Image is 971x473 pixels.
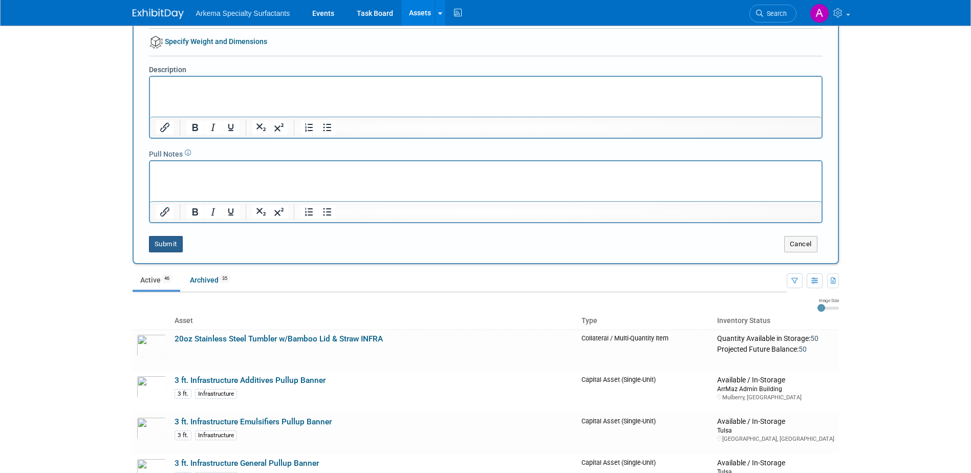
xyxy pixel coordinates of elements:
[175,334,383,343] a: 20oz Stainless Steel Tumbler w/Bamboo Lid & Straw INFRA
[149,236,183,252] button: Submit
[133,270,180,290] a: Active46
[318,120,336,135] button: Bullet list
[300,120,318,135] button: Numbered list
[717,459,834,468] div: Available / In-Storage
[186,120,204,135] button: Bold
[810,4,829,23] img: Amanda Pyatt
[149,146,823,159] div: Pull Notes
[222,120,240,135] button: Underline
[170,312,577,330] th: Asset
[799,345,807,353] span: 50
[195,431,237,440] div: Infrastructure
[195,389,237,399] div: Infrastructure
[577,372,714,413] td: Capital Asset (Single-Unit)
[577,330,714,372] td: Collateral / Multi-Quantity Item
[817,297,839,304] div: Image Size
[717,376,834,385] div: Available / In-Storage
[150,161,822,201] iframe: Rich Text Area
[717,334,834,343] div: Quantity Available in Storage:
[749,5,796,23] a: Search
[717,435,834,443] div: [GEOGRAPHIC_DATA], [GEOGRAPHIC_DATA]
[161,275,172,283] span: 46
[186,205,204,219] button: Bold
[717,343,834,354] div: Projected Future Balance:
[270,120,288,135] button: Superscript
[784,236,817,252] button: Cancel
[204,120,222,135] button: Italic
[252,120,270,135] button: Subscript
[300,205,318,219] button: Numbered list
[270,205,288,219] button: Superscript
[175,389,191,399] div: 3 ft.
[717,426,834,435] div: Tulsa
[149,37,267,46] a: Specify Weight and Dimensions
[318,205,336,219] button: Bullet list
[717,394,834,401] div: Mulberry, [GEOGRAPHIC_DATA]
[149,64,186,75] label: Description
[150,77,822,117] iframe: Rich Text Area
[133,9,184,19] img: ExhibitDay
[763,10,787,17] span: Search
[717,417,834,426] div: Available / In-Storage
[810,334,818,342] span: 50
[219,275,230,283] span: 35
[717,384,834,393] div: ArrMaz Admin Building
[156,120,174,135] button: Insert/edit link
[175,459,319,468] a: 3 ft. Infrastructure General Pullup Banner
[252,205,270,219] button: Subscript
[577,312,714,330] th: Type
[175,417,332,426] a: 3 ft. Infrastructure Emulsifiers Pullup Banner
[577,413,714,455] td: Capital Asset (Single-Unit)
[175,431,191,440] div: 3 ft.
[196,9,290,17] span: Arkema Specialty Surfactants
[175,376,326,385] a: 3 ft. Infrastructure Additives Pullup Banner
[150,36,163,49] img: bvolume.png
[204,205,222,219] button: Italic
[182,270,238,290] a: Archived35
[222,205,240,219] button: Underline
[156,205,174,219] button: Insert/edit link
